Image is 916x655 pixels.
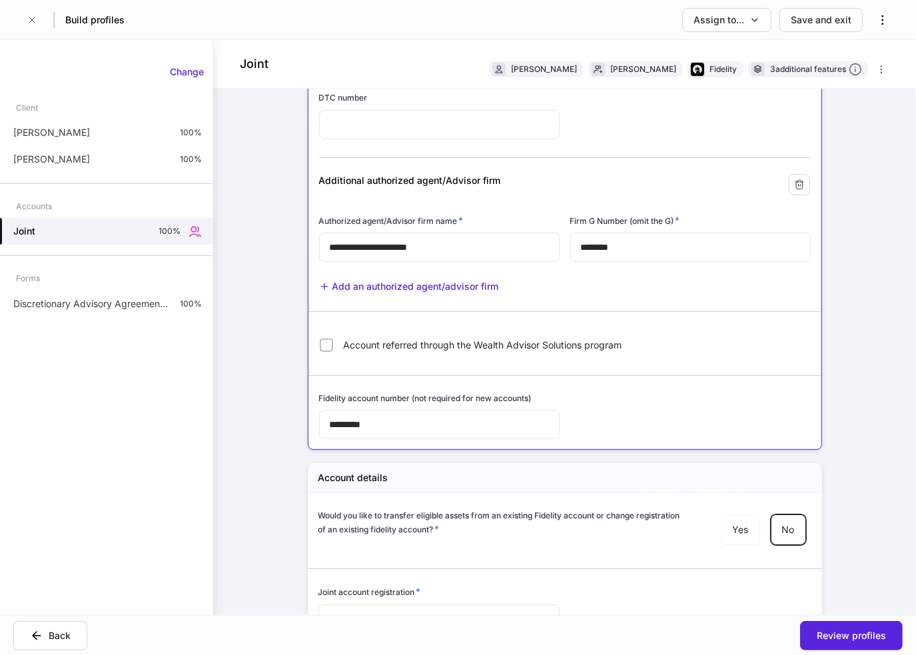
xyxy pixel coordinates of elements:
[318,604,559,634] div: Tenants with rights of survivorship
[319,214,464,227] h6: Authorized agent/Advisor firm name
[570,214,680,227] h6: Firm G Number (omit the G)
[13,153,90,166] p: [PERSON_NAME]
[319,91,368,104] h6: DTC number
[709,63,737,75] div: Fidelity
[610,63,676,75] div: [PERSON_NAME]
[180,127,202,138] p: 100%
[16,267,40,290] div: Forms
[770,63,862,77] div: 3 additional features
[682,8,771,32] button: Assign to...
[319,280,499,294] button: Add an authorized agent/advisor firm
[693,13,744,27] div: Assign to...
[49,629,71,642] div: Back
[159,226,181,237] p: 100%
[511,63,577,75] div: [PERSON_NAME]
[13,225,35,238] h5: Joint
[344,338,622,352] span: Account referred through the Wealth Advisor Solutions program
[16,195,52,218] div: Accounts
[170,65,204,79] div: Change
[817,629,886,642] div: Review profiles
[180,154,202,165] p: 100%
[13,126,90,139] p: [PERSON_NAME]
[319,392,532,404] h6: Fidelity account number (not required for new accounts)
[161,61,213,83] button: Change
[65,13,125,27] h5: Build profiles
[318,585,421,598] h6: Joint account registration
[13,621,87,650] button: Back
[319,174,644,187] div: Additional authorized agent/Advisor firm
[791,13,851,27] div: Save and exit
[13,297,169,311] p: Discretionary Advisory Agreement: Client Wrap Fee
[318,509,689,535] h6: Would you like to transfer eligible assets from an existing Fidelity account or change registrati...
[180,299,202,309] p: 100%
[800,621,903,650] button: Review profiles
[779,8,863,32] button: Save and exit
[240,56,268,72] h4: Joint
[318,471,388,484] h5: Account details
[16,96,38,119] div: Client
